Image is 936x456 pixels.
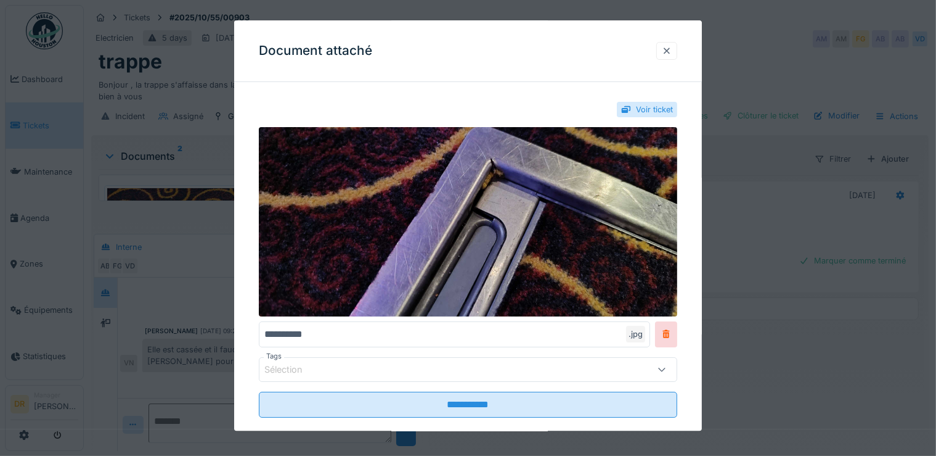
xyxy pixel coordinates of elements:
[259,43,372,59] h3: Document attaché
[626,326,645,342] div: .jpg
[259,127,678,316] img: c365a415-3dce-4fcf-b3bb-2edb2459f0fe-trappe%20vip.jpg
[264,351,284,362] label: Tags
[636,104,673,115] div: Voir ticket
[264,363,320,376] div: Sélection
